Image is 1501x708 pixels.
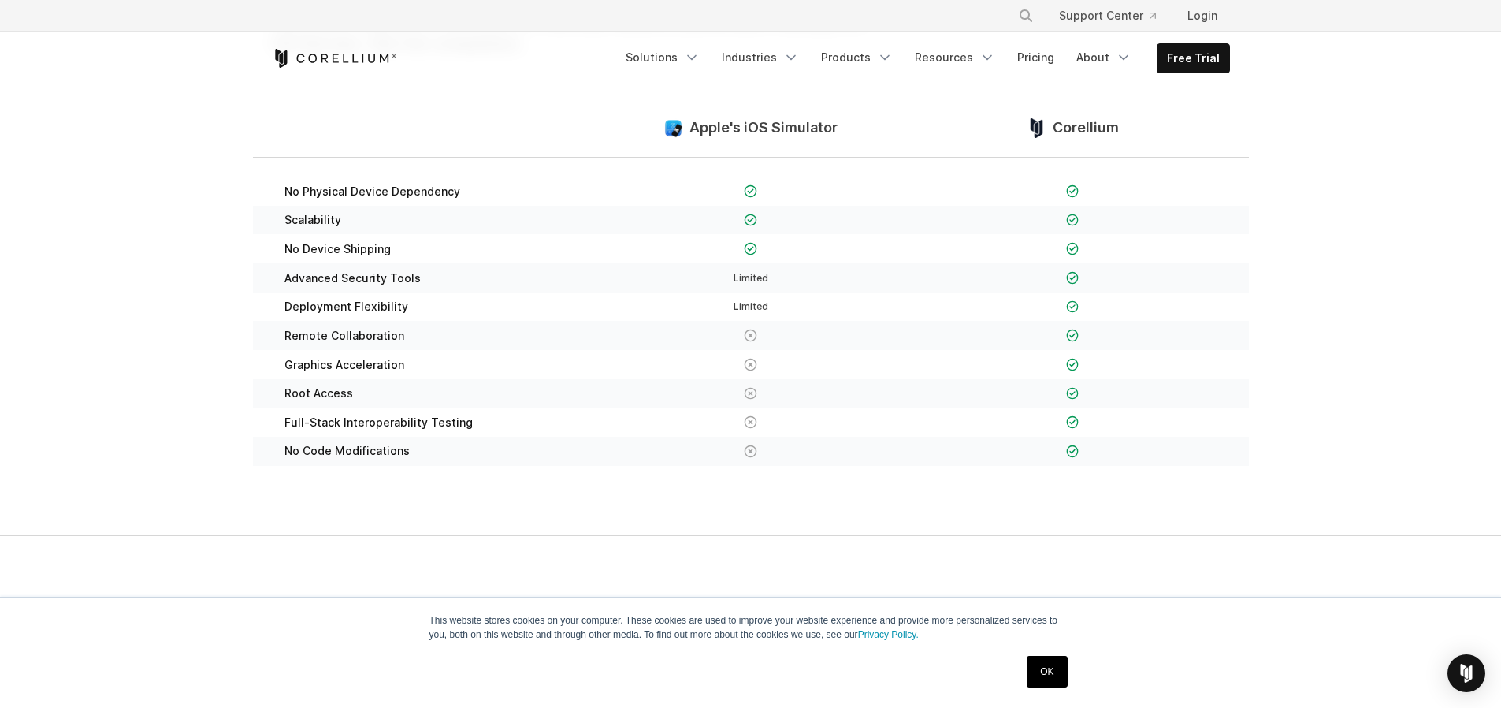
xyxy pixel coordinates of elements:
[905,43,1005,72] a: Resources
[744,387,757,401] img: X
[999,2,1230,30] div: Navigation Menu
[284,242,391,256] span: No Device Shipping
[744,329,757,342] img: X
[812,43,902,72] a: Products
[1046,2,1168,30] a: Support Center
[1066,329,1079,342] img: Checkmark
[744,214,757,227] img: Checkmark
[744,415,757,429] img: X
[1066,387,1079,401] img: Checkmark
[689,119,838,137] span: Apple's iOS Simulator
[1157,44,1229,73] a: Free Trial
[1175,2,1230,30] a: Login
[1008,43,1064,72] a: Pricing
[744,242,757,255] img: Checkmark
[284,329,404,343] span: Remote Collaboration
[616,43,709,72] a: Solutions
[663,118,683,138] img: compare_ios-simulator--large
[734,300,768,312] span: Limited
[1066,271,1079,285] img: Checkmark
[1012,2,1040,30] button: Search
[284,184,460,199] span: No Physical Device Dependency
[272,49,397,68] a: Corellium Home
[284,386,353,401] span: Root Access
[284,415,473,430] span: Full-Stack Interoperability Testing
[284,271,421,285] span: Advanced Security Tools
[744,184,757,198] img: Checkmark
[616,43,1230,73] div: Navigation Menu
[284,444,410,458] span: No Code Modifications
[284,213,341,227] span: Scalability
[1066,184,1079,198] img: Checkmark
[1066,358,1079,371] img: Checkmark
[1066,300,1079,314] img: Checkmark
[1066,242,1079,255] img: Checkmark
[1066,214,1079,227] img: Checkmark
[284,300,408,314] span: Deployment Flexibility
[744,358,757,371] img: X
[1447,654,1485,692] div: Open Intercom Messenger
[1066,445,1079,458] img: Checkmark
[1053,119,1119,137] span: Corellium
[744,445,757,458] img: X
[284,358,404,372] span: Graphics Acceleration
[1066,415,1079,429] img: Checkmark
[858,629,919,640] a: Privacy Policy.
[1067,43,1141,72] a: About
[1027,656,1067,688] a: OK
[734,272,768,284] span: Limited
[712,43,808,72] a: Industries
[429,613,1072,642] p: This website stores cookies on your computer. These cookies are used to improve your website expe...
